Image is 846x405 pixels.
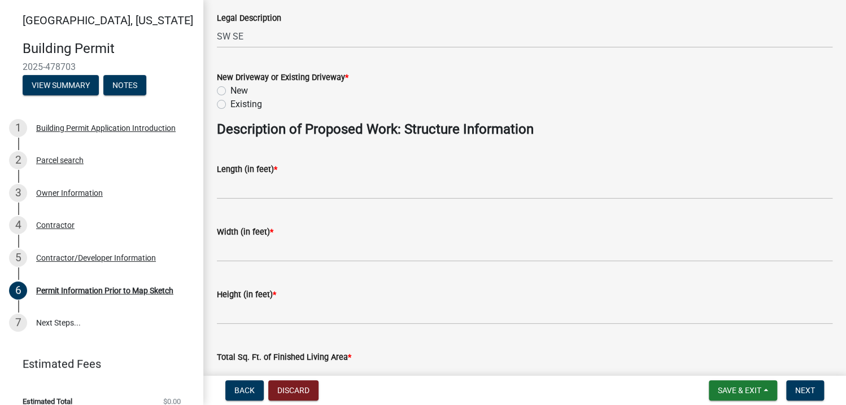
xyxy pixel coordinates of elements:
span: [GEOGRAPHIC_DATA], [US_STATE] [23,14,193,27]
span: 2025-478703 [23,61,181,72]
div: Parcel search [36,156,84,164]
span: Save & Exit [718,386,761,395]
div: 2 [9,151,27,169]
span: Back [234,386,255,395]
label: Length (in feet) [217,166,277,174]
wm-modal-confirm: Notes [103,81,146,90]
div: Building Permit Application Introduction [36,124,176,132]
div: Contractor/Developer Information [36,254,156,262]
div: 4 [9,216,27,234]
button: Discard [268,380,319,400]
span: Next [795,386,815,395]
button: Next [786,380,824,400]
label: Existing [230,98,262,111]
strong: Description of Proposed Work: Structure Information [217,121,534,137]
button: Notes [103,75,146,95]
wm-modal-confirm: Summary [23,81,99,90]
div: 5 [9,249,27,267]
label: New Driveway or Existing Driveway [217,74,348,82]
span: $0.00 [163,398,181,405]
div: 6 [9,281,27,300]
div: Owner Information [36,189,103,197]
label: Height (in feet) [217,291,276,299]
label: Legal Description [217,15,281,23]
label: New [230,84,248,98]
div: 3 [9,184,27,202]
h4: Building Permit [23,41,194,57]
a: Estimated Fees [9,353,185,375]
button: Save & Exit [709,380,777,400]
div: Contractor [36,221,75,229]
button: Back [225,380,264,400]
label: Total Sq. Ft. of Finished Living Area [217,354,351,362]
div: Permit Information Prior to Map Sketch [36,287,173,294]
div: 1 [9,119,27,137]
span: Estimated Total [23,398,72,405]
div: 7 [9,314,27,332]
label: Width (in feet) [217,228,273,236]
button: View Summary [23,75,99,95]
